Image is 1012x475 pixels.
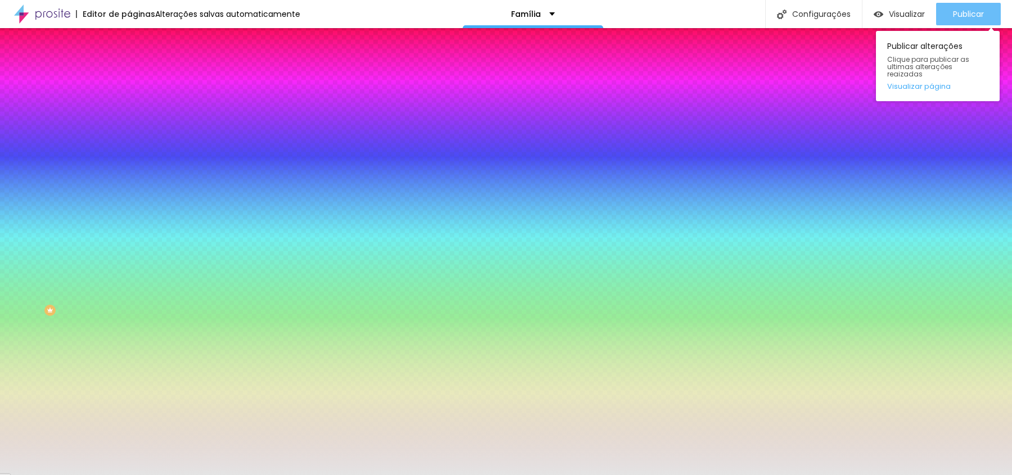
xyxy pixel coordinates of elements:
button: Visualizar [862,3,936,25]
div: Publicar alterações [876,31,1000,101]
div: Alterações salvas automaticamente [155,10,300,18]
span: Clique para publicar as ultimas alterações reaizadas [887,56,988,78]
a: Visualizar página [887,83,988,90]
button: Publicar [936,3,1001,25]
p: Família [511,10,541,18]
img: Icone [777,10,787,19]
span: Publicar [953,10,984,19]
div: Editor de páginas [76,10,155,18]
span: Visualizar [889,10,925,19]
img: view-1.svg [874,10,883,19]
